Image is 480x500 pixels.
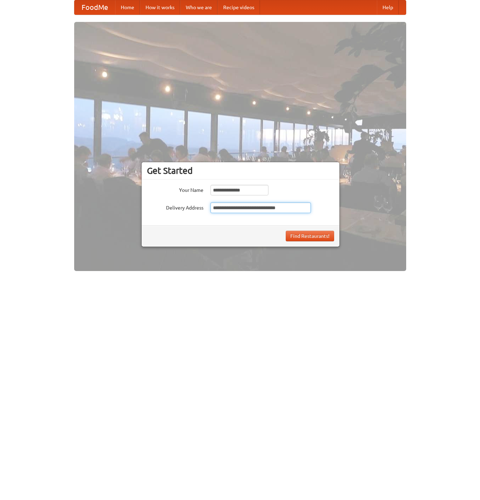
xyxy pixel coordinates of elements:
a: Home [115,0,140,14]
a: Who we are [180,0,218,14]
a: Help [377,0,399,14]
label: Your Name [147,185,203,194]
a: How it works [140,0,180,14]
button: Find Restaurants! [286,231,334,241]
a: FoodMe [75,0,115,14]
h3: Get Started [147,165,334,176]
label: Delivery Address [147,202,203,211]
a: Recipe videos [218,0,260,14]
